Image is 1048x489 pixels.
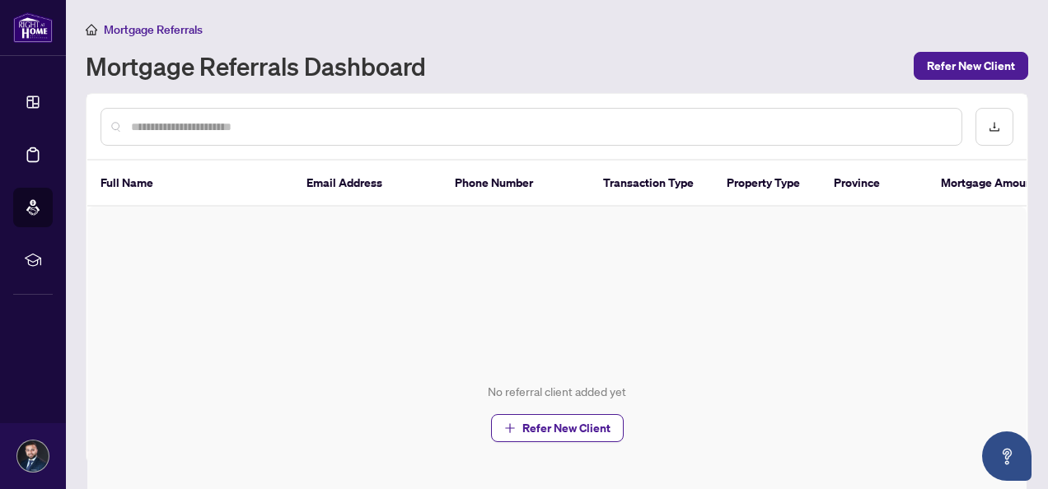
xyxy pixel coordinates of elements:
span: download [989,121,1000,133]
img: Profile Icon [17,440,49,472]
div: No referral client added yet [488,383,626,401]
th: Transaction Type [590,161,713,207]
button: Refer New Client [491,414,624,442]
th: Province [821,161,928,207]
th: Property Type [713,161,821,207]
th: Full Name [87,161,293,207]
th: Phone Number [442,161,590,207]
h1: Mortgage Referrals Dashboard [86,53,426,79]
span: plus [504,422,516,434]
button: download [975,108,1013,146]
button: Refer New Client [914,52,1028,80]
th: Email Address [293,161,442,207]
img: logo [13,12,53,43]
span: home [86,24,97,35]
button: Open asap [982,431,1032,481]
span: Refer New Client [927,53,1015,79]
span: Refer New Client [522,415,611,441]
span: Mortgage Referrals [104,22,203,37]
